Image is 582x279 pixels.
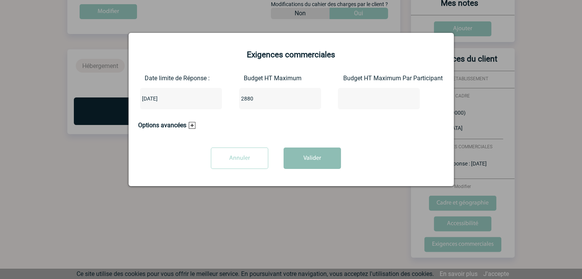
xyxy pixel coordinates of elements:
label: Budget HT Maximum [244,75,262,82]
label: Date limite de Réponse : [145,75,163,82]
h2: Exigences commerciales [138,50,444,59]
h3: Options avancées [138,122,196,129]
button: Valider [284,148,341,169]
label: Budget HT Maximum Par Participant [343,75,363,82]
input: Annuler [211,148,268,169]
